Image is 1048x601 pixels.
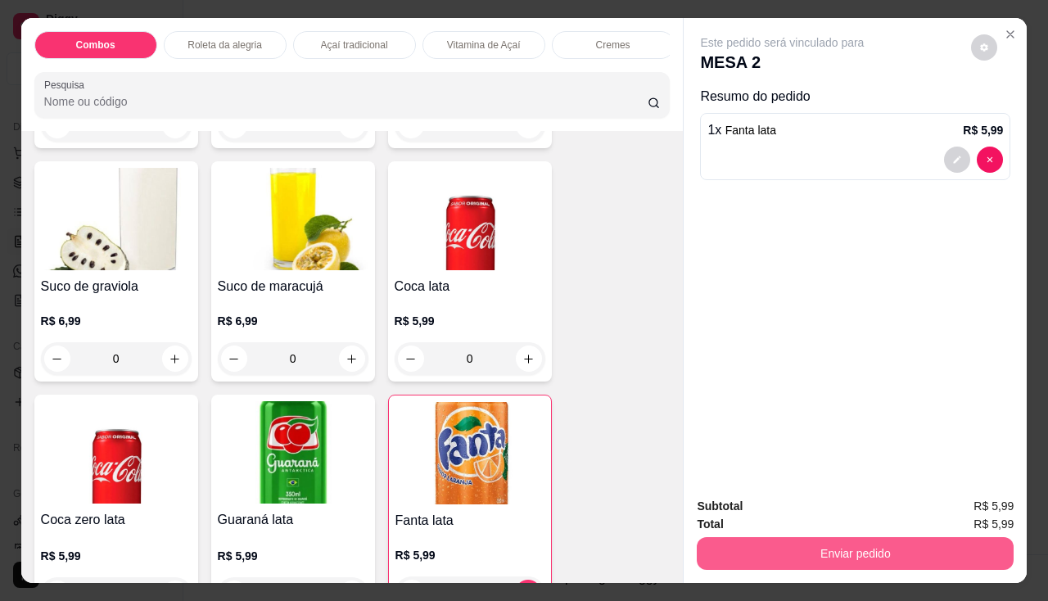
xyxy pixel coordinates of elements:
p: R$ 6,99 [41,313,192,329]
p: R$ 5,99 [395,313,545,329]
p: 1 x [707,120,776,140]
button: increase-product-quantity [516,346,542,372]
button: decrease-product-quantity [977,147,1003,173]
h4: Coca lata [395,277,545,296]
img: product-image [218,401,368,504]
button: decrease-product-quantity [971,34,997,61]
h4: Suco de maracujá [218,277,368,296]
img: product-image [41,168,192,270]
p: Roleta da alegria [187,38,262,52]
img: product-image [395,402,544,504]
p: Resumo do pedido [700,87,1010,106]
img: product-image [218,168,368,270]
p: R$ 5,99 [963,122,1003,138]
img: product-image [41,401,192,504]
h4: Coca zero lata [41,510,192,530]
strong: Total [697,517,723,531]
p: R$ 6,99 [218,313,368,329]
p: Açaí tradicional [321,38,388,52]
h4: Suco de graviola [41,277,192,296]
button: decrease-product-quantity [398,346,424,372]
p: MESA 2 [700,51,864,74]
p: R$ 5,99 [218,548,368,564]
input: Pesquisa [44,93,648,110]
p: Cremes [596,38,630,52]
p: R$ 5,99 [41,548,192,564]
button: Close [997,21,1023,47]
h4: Guaraná lata [218,510,368,530]
p: Este pedido será vinculado para [700,34,864,51]
p: R$ 5,99 [395,547,544,563]
button: Enviar pedido [697,537,1014,570]
h4: Fanta lata [395,511,544,531]
button: decrease-product-quantity [944,147,970,173]
img: product-image [395,168,545,270]
span: R$ 5,99 [973,497,1014,515]
span: Fanta lata [725,124,776,137]
strong: Subtotal [697,499,743,513]
p: Combos [76,38,115,52]
p: Vitamina de Açaí [447,38,521,52]
span: R$ 5,99 [973,515,1014,533]
label: Pesquisa [44,78,90,92]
